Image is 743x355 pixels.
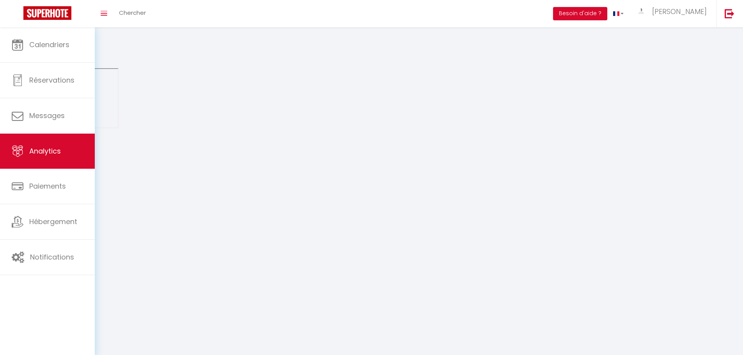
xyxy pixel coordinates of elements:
span: Chercher [119,9,146,17]
img: logout [725,9,734,18]
img: Super Booking [23,6,71,20]
img: ... [635,7,647,16]
span: Paiements [29,181,66,191]
span: Réservations [29,75,74,85]
span: Messages [29,111,65,120]
span: [PERSON_NAME] [652,7,707,16]
button: Besoin d'aide ? [553,7,607,20]
span: Calendriers [29,40,69,49]
span: Analytics [29,146,61,156]
button: Ouvrir le widget de chat LiveChat [6,3,30,26]
span: Hébergement [29,217,77,226]
span: Notifications [30,252,74,262]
